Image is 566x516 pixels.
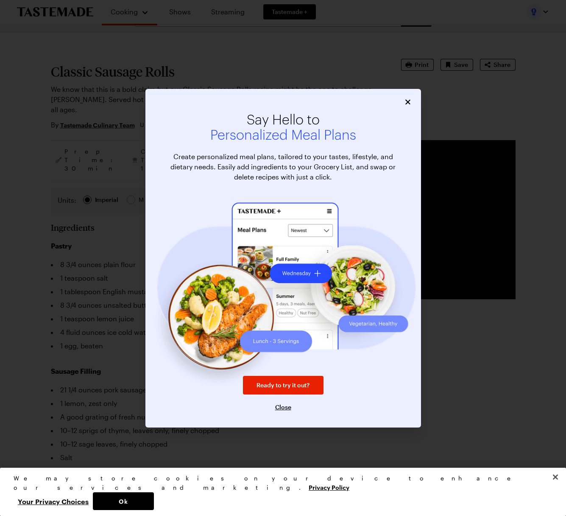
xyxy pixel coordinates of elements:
a: More information about your privacy, opens in a new tab [309,483,349,491]
h2: Say Hello to [162,113,404,143]
div: Privacy [14,474,545,510]
span: Ready to try it out? [257,381,309,389]
a: Ready to try it out? [243,376,323,395]
span: Personalized Meal Plans [162,128,404,143]
button: Close [546,468,565,486]
button: Close [275,403,291,411]
p: Create personalized meal plans, tailored to your tastes, lifestyle, and dietary needs. Easily add... [162,152,404,182]
div: We may store cookies on your device to enhance our services and marketing. [14,474,545,492]
button: Your Privacy Choices [14,492,93,510]
button: Ok [93,492,154,510]
button: Close [403,97,413,107]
